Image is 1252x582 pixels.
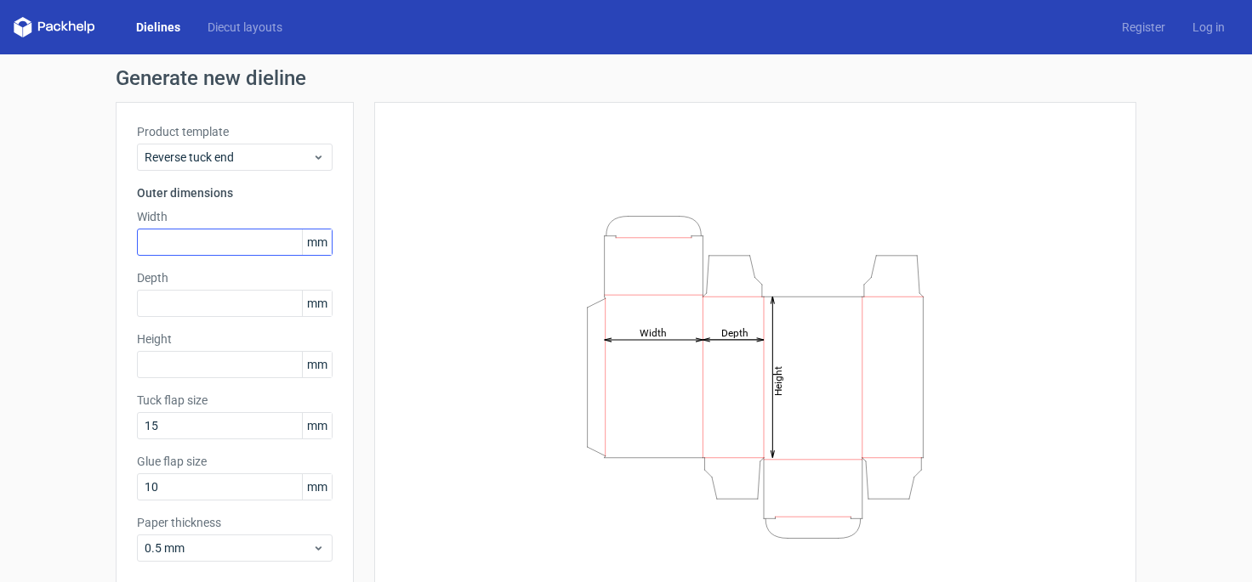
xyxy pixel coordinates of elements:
h1: Generate new dieline [116,68,1136,88]
span: mm [302,291,332,316]
label: Product template [137,123,333,140]
span: mm [302,229,332,255]
label: Height [137,331,333,348]
tspan: Width [640,326,667,338]
a: Log in [1179,19,1238,36]
a: Dielines [122,19,194,36]
label: Tuck flap size [137,392,333,409]
label: Depth [137,269,333,286]
span: 0.5 mm [145,540,312,557]
label: Paper thickness [137,514,333,531]
span: mm [302,413,332,438]
label: Width [137,208,333,225]
tspan: Depth [721,326,748,338]
a: Diecut layouts [194,19,296,36]
label: Glue flap size [137,453,333,470]
tspan: Height [772,365,784,395]
span: mm [302,474,332,500]
a: Register [1108,19,1179,36]
span: Reverse tuck end [145,149,312,166]
h3: Outer dimensions [137,184,333,201]
span: mm [302,352,332,377]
